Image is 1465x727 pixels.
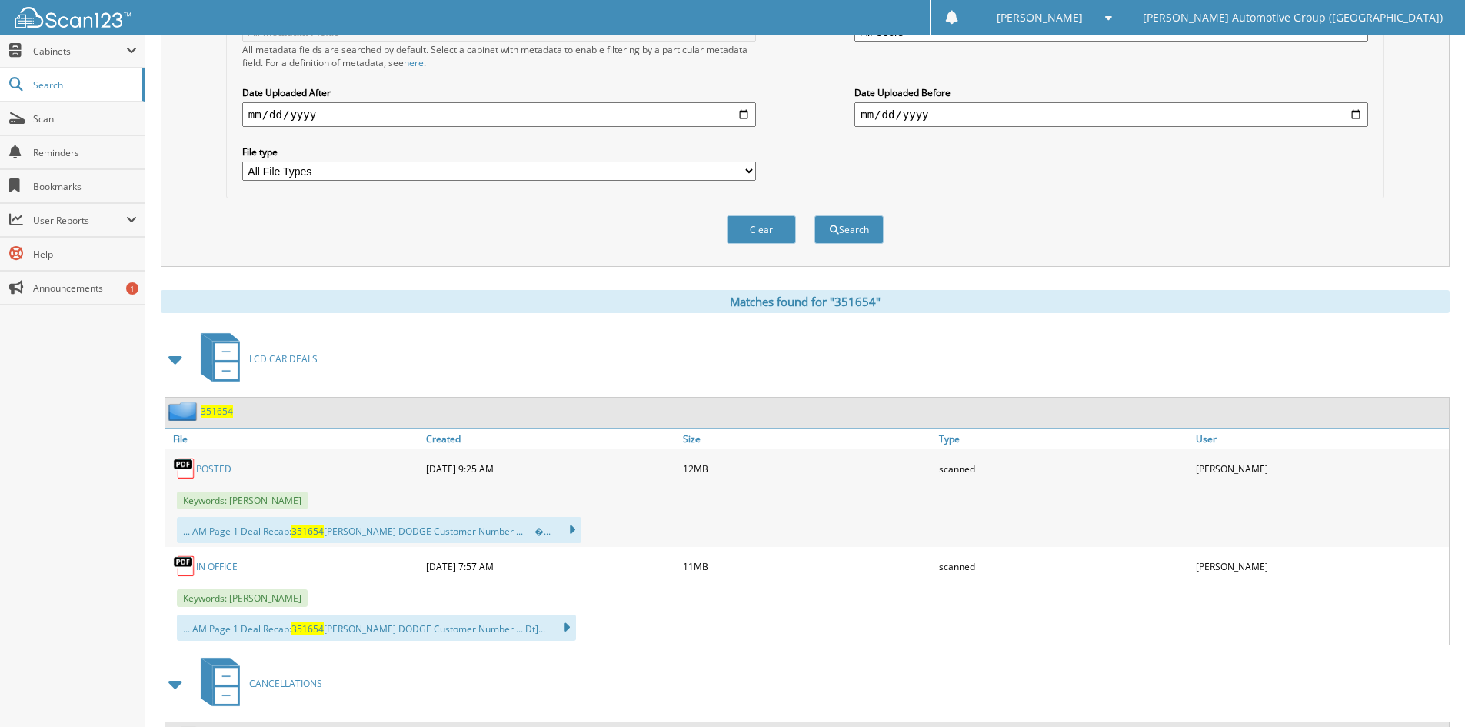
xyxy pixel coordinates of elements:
[177,615,576,641] div: ... AM Page 1 Deal Recap: [PERSON_NAME] DODGE Customer Number ... Dt]...
[161,290,1450,313] div: Matches found for "351654"
[1192,453,1449,484] div: [PERSON_NAME]
[935,429,1192,449] a: Type
[422,453,679,484] div: [DATE] 9:25 AM
[173,555,196,578] img: PDF.png
[679,551,936,582] div: 11MB
[33,146,137,159] span: Reminders
[33,214,126,227] span: User Reports
[854,86,1368,99] label: Date Uploaded Before
[173,457,196,480] img: PDF.png
[33,112,137,125] span: Scan
[997,13,1083,22] span: [PERSON_NAME]
[727,215,796,244] button: Clear
[422,551,679,582] div: [DATE] 7:57 AM
[168,402,201,421] img: folder2.png
[1192,429,1449,449] a: User
[291,622,324,635] span: 351654
[126,282,138,295] div: 1
[242,86,756,99] label: Date Uploaded After
[935,453,1192,484] div: scanned
[854,102,1368,127] input: end
[33,45,126,58] span: Cabinets
[404,56,424,69] a: here
[1143,13,1443,22] span: [PERSON_NAME] Automotive Group ([GEOGRAPHIC_DATA])
[33,248,137,261] span: Help
[177,589,308,607] span: Keywords: [PERSON_NAME]
[249,677,322,690] span: CANCELLATIONS
[1192,551,1449,582] div: [PERSON_NAME]
[33,78,135,92] span: Search
[935,551,1192,582] div: scanned
[196,560,238,573] a: IN OFFICE
[165,429,422,449] a: File
[191,328,318,389] a: LCD CAR DEALS
[422,429,679,449] a: Created
[242,102,756,127] input: start
[177,517,581,543] div: ... AM Page 1 Deal Recap: [PERSON_NAME] DODGE Customer Number ... —�...
[291,525,324,538] span: 351654
[249,352,318,365] span: LCD CAR DEALS
[177,492,308,509] span: Keywords: [PERSON_NAME]
[242,145,756,158] label: File type
[191,653,322,714] a: CANCELLATIONS
[196,462,231,475] a: POSTED
[679,453,936,484] div: 12MB
[242,43,756,69] div: All metadata fields are searched by default. Select a cabinet with metadata to enable filtering b...
[33,180,137,193] span: Bookmarks
[679,429,936,449] a: Size
[33,282,137,295] span: Announcements
[201,405,233,418] a: 351654
[15,7,131,28] img: scan123-logo-white.svg
[814,215,884,244] button: Search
